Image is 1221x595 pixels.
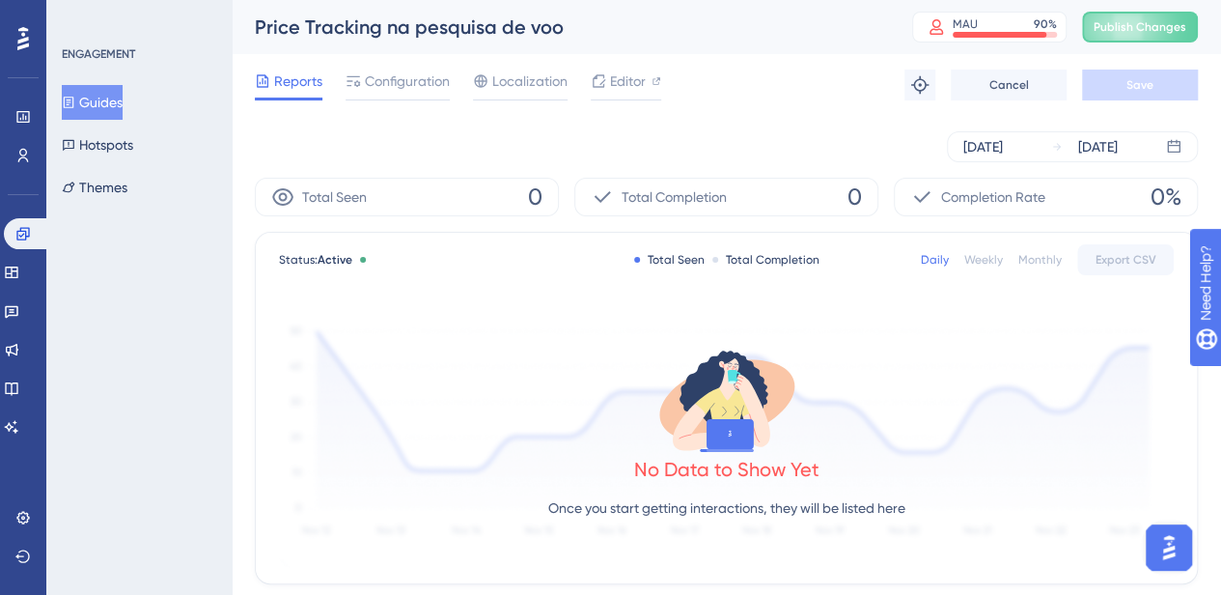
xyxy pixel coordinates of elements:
button: Hotspots [62,127,133,162]
span: Status: [279,252,352,268]
div: Total Seen [634,252,705,268]
span: Cancel [989,77,1029,93]
span: Completion Rate [941,185,1045,209]
div: ENGAGEMENT [62,46,135,62]
button: Export CSV [1077,244,1174,275]
span: 0 [528,182,542,212]
div: Daily [921,252,949,268]
div: Price Tracking na pesquisa de voo [255,14,864,41]
span: Total Seen [302,185,367,209]
div: No Data to Show Yet [634,456,819,483]
span: Save [1126,77,1153,93]
button: Guides [62,85,123,120]
div: 90 % [1034,16,1057,32]
p: Once you start getting interactions, they will be listed here [548,496,905,520]
span: Localization [492,70,568,93]
div: [DATE] [963,135,1003,158]
span: Total Completion [622,185,727,209]
iframe: UserGuiding AI Assistant Launcher [1140,519,1198,577]
div: Total Completion [712,252,819,268]
button: Cancel [951,70,1067,100]
div: Monthly [1018,252,1062,268]
span: Publish Changes [1094,19,1186,35]
span: Active [318,253,352,267]
span: Export CSV [1096,252,1156,268]
span: Configuration [365,70,450,93]
div: Weekly [964,252,1003,268]
span: Reports [274,70,322,93]
div: MAU [953,16,978,32]
button: Publish Changes [1082,12,1198,42]
button: Save [1082,70,1198,100]
span: Need Help? [45,5,121,28]
span: 0 [847,182,862,212]
button: Themes [62,170,127,205]
span: 0% [1151,182,1181,212]
div: [DATE] [1078,135,1118,158]
span: Editor [610,70,646,93]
